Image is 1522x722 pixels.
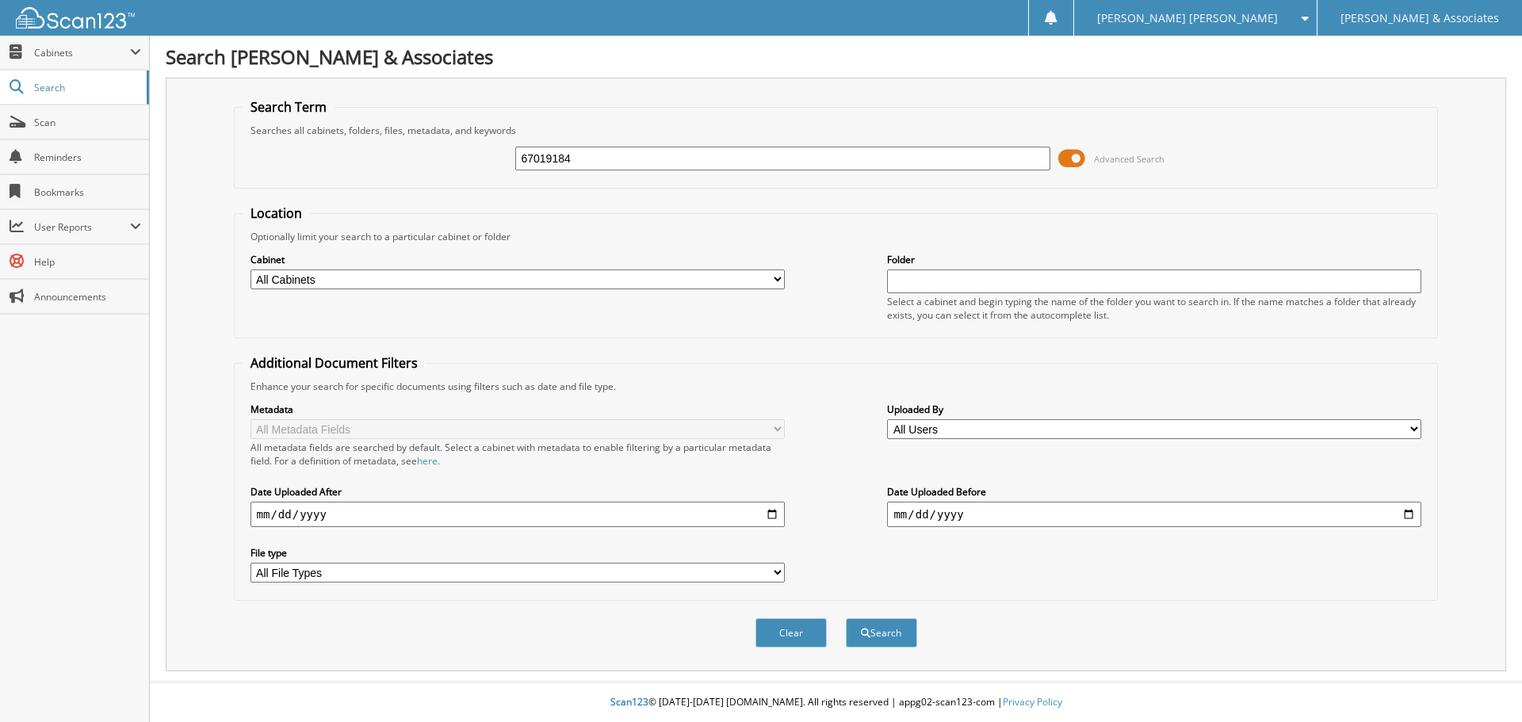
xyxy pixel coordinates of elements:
[243,230,1430,243] div: Optionally limit your search to a particular cabinet or folder
[166,44,1506,70] h1: Search [PERSON_NAME] & Associates
[250,502,785,527] input: start
[1003,695,1062,709] a: Privacy Policy
[887,502,1421,527] input: end
[34,151,141,164] span: Reminders
[34,290,141,304] span: Announcements
[250,485,785,499] label: Date Uploaded After
[16,7,135,29] img: scan123-logo-white.svg
[250,546,785,560] label: File type
[887,253,1421,266] label: Folder
[1443,646,1522,722] iframe: Chat Widget
[243,354,426,372] legend: Additional Document Filters
[887,403,1421,416] label: Uploaded By
[243,380,1430,393] div: Enhance your search for specific documents using filters such as date and file type.
[243,124,1430,137] div: Searches all cabinets, folders, files, metadata, and keywords
[34,255,141,269] span: Help
[250,253,785,266] label: Cabinet
[34,46,130,59] span: Cabinets
[243,204,310,222] legend: Location
[610,695,648,709] span: Scan123
[250,441,785,468] div: All metadata fields are searched by default. Select a cabinet with metadata to enable filtering b...
[887,485,1421,499] label: Date Uploaded Before
[887,295,1421,322] div: Select a cabinet and begin typing the name of the folder you want to search in. If the name match...
[417,454,438,468] a: here
[846,618,917,648] button: Search
[250,403,785,416] label: Metadata
[1340,13,1499,23] span: [PERSON_NAME] & Associates
[34,185,141,199] span: Bookmarks
[34,81,139,94] span: Search
[1094,153,1164,165] span: Advanced Search
[34,220,130,234] span: User Reports
[1097,13,1278,23] span: [PERSON_NAME] [PERSON_NAME]
[243,98,335,116] legend: Search Term
[150,683,1522,722] div: © [DATE]-[DATE] [DOMAIN_NAME]. All rights reserved | appg02-scan123-com |
[755,618,827,648] button: Clear
[34,116,141,129] span: Scan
